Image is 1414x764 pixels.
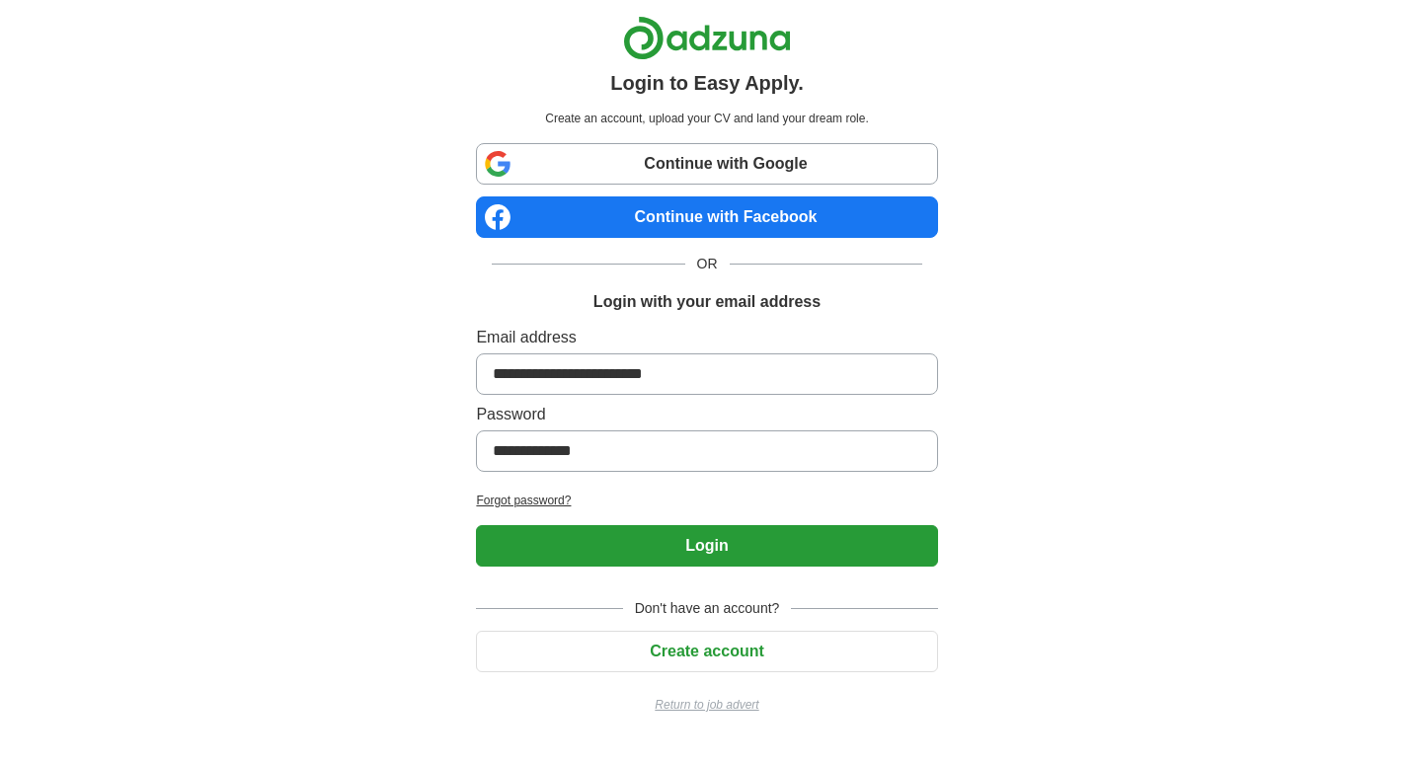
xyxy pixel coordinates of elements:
[476,143,937,185] a: Continue with Google
[476,492,937,509] a: Forgot password?
[476,631,937,672] button: Create account
[476,525,937,567] button: Login
[476,696,937,714] a: Return to job advert
[623,598,792,619] span: Don't have an account?
[685,254,730,274] span: OR
[623,16,791,60] img: Adzuna logo
[476,403,937,426] label: Password
[476,326,937,349] label: Email address
[480,110,933,127] p: Create an account, upload your CV and land your dream role.
[476,196,937,238] a: Continue with Facebook
[593,290,821,314] h1: Login with your email address
[610,68,804,98] h1: Login to Easy Apply.
[476,643,937,659] a: Create account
